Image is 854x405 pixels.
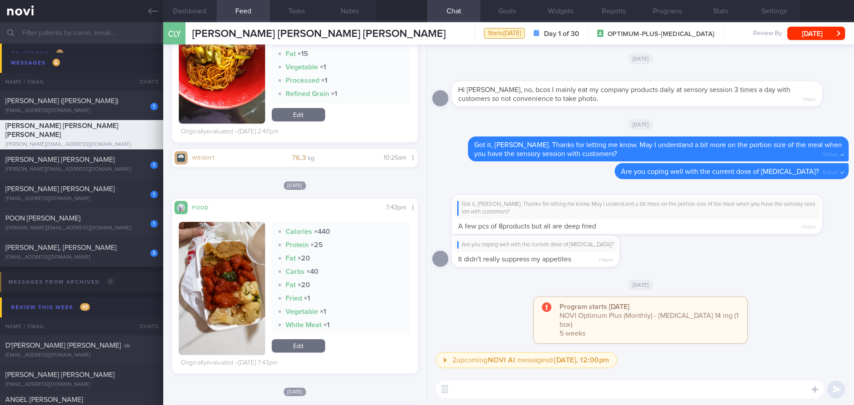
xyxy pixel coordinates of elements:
span: 43 [80,303,90,311]
span: 7:43pm [386,205,406,211]
small: kg [308,155,314,161]
span: 10:36am [822,167,838,176]
div: [EMAIL_ADDRESS][DOMAIN_NAME] [5,254,158,261]
strong: Calories [286,228,312,235]
strong: × 1 [304,295,310,302]
div: 1 [150,220,158,228]
span: Review By [753,30,782,38]
div: [DOMAIN_NAME][EMAIL_ADDRESS][DOMAIN_NAME] [5,225,158,232]
div: Messages from Archived [6,276,117,288]
div: Weight [188,153,223,161]
span: A few pcs of 8products but all are deep fried [458,223,596,230]
strong: NOVI AI [488,357,516,364]
span: [PERSON_NAME] [PERSON_NAME] [5,156,115,163]
span: [DATE] [628,53,653,64]
strong: × 1 [320,64,326,71]
strong: White Meat [286,321,322,329]
strong: × 25 [310,241,323,249]
div: Chats [128,317,163,335]
span: 7:44pm [802,94,816,103]
strong: Refined Grain [286,90,329,97]
span: It didn't really suppress my appetites [458,256,571,263]
span: [PERSON_NAME] [PERSON_NAME] [PERSON_NAME] [5,122,118,138]
div: Food [188,203,223,211]
div: Starts [DATE] [484,28,525,39]
div: [PERSON_NAME][EMAIL_ADDRESS][DOMAIN_NAME] [5,141,158,148]
div: Originally evaluated – [DATE] 7:43pm [181,359,278,367]
span: POON [PERSON_NAME] [5,215,81,222]
span: Are you coping well with the current dose of [MEDICAL_DATA]? [621,168,819,175]
span: [DATE] [284,181,306,190]
strong: Carbs [286,268,305,275]
span: [PERSON_NAME] [PERSON_NAME] [PERSON_NAME] [192,28,446,39]
strong: Fat [286,255,296,262]
div: 1 [150,191,158,198]
strong: Vegetable [286,308,318,315]
div: [EMAIL_ADDRESS][DOMAIN_NAME] [5,108,158,114]
span: [PERSON_NAME] ([PERSON_NAME]) [5,97,118,104]
span: D'[PERSON_NAME] [PERSON_NAME] [5,342,121,349]
strong: Fat [286,50,296,57]
span: [DATE] [628,280,653,290]
div: Messages [9,57,62,69]
span: [DATE] [628,119,653,130]
div: Are you coping well with the current dose of [MEDICAL_DATA]? [457,241,614,249]
div: Review this week [9,301,92,313]
span: OPTIMUM-PLUS-[MEDICAL_DATA] [608,30,714,39]
strong: × 20 [298,255,310,262]
span: Hi [PERSON_NAME], no, bcos I mainly eat my company products daily at sensory session 3 times a da... [458,86,790,102]
span: 6 [52,59,60,66]
span: NOVI Optimum Plus (Monthly) - [MEDICAL_DATA] 14 mg (1 box) [560,312,738,328]
strong: × 1 [323,321,330,329]
strong: Fried [286,295,302,302]
a: Edit [272,108,325,121]
div: [PERSON_NAME][EMAIL_ADDRESS][DOMAIN_NAME] [5,166,158,173]
span: [PERSON_NAME] [PERSON_NAME] [5,185,115,192]
span: [PERSON_NAME], [PERSON_NAME] [5,244,117,251]
span: Got it, [PERSON_NAME]. Thanks for letting me know. May I understand a bit more on the portion siz... [474,141,842,157]
span: 7:07pm [802,222,816,230]
strong: × 15 [298,50,308,57]
strong: × 40 [306,268,318,275]
div: Got it, [PERSON_NAME]. Thanks for letting me know. May I understand a bit more on the portion siz... [457,201,817,216]
span: [PERSON_NAME] [PERSON_NAME] [5,371,115,378]
strong: × 1 [331,90,337,97]
button: 2upcomingNOVI AI messages@[DATE], 12:00pm [436,352,617,368]
strong: × 1 [321,77,327,84]
strong: × 1 [320,308,326,315]
strong: Program starts [DATE] [560,303,629,310]
strong: Vegetable [286,64,318,71]
div: Originally evaluated – [DATE] 2:40pm [181,128,278,136]
span: 7:08pm [598,255,613,263]
div: 1 [150,161,158,169]
div: [EMAIL_ADDRESS][DOMAIN_NAME] [5,196,158,202]
button: [DATE] [787,27,845,40]
span: 10:35am [822,149,838,158]
strong: Fat [286,281,296,289]
strong: Processed [286,77,319,84]
span: 0 [107,278,114,285]
strong: × 440 [314,228,330,235]
div: 1 [150,103,158,110]
span: 10:25am [383,155,406,161]
strong: [DATE], 12:00pm [554,357,609,364]
strong: Protein [286,241,309,249]
strong: 76.3 [292,154,306,161]
div: [EMAIL_ADDRESS][DOMAIN_NAME] [5,381,158,388]
span: [DATE] [284,388,306,396]
a: Edit [272,339,325,353]
strong: × 20 [298,281,310,289]
strong: Day 1 of 30 [544,29,579,38]
div: Chats [128,73,163,91]
div: [EMAIL_ADDRESS][DOMAIN_NAME] [5,352,158,359]
div: 3 [150,249,158,257]
span: 5 weeks [560,330,585,337]
div: CLY [161,17,188,51]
